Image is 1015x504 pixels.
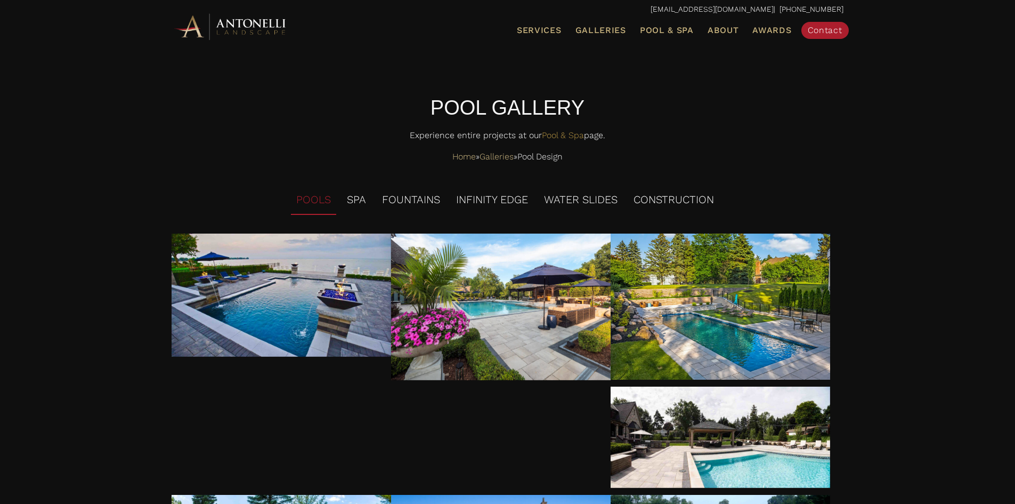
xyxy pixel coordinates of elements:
a: Services [513,23,566,37]
a: Contact [801,22,849,39]
li: INFINITY EDGE [451,186,533,215]
span: » » [452,149,563,165]
span: Contact [808,25,842,35]
img: Antonelli Horizontal Logo [172,12,289,41]
li: SPA [342,186,371,215]
span: Pool Design [517,149,563,165]
a: Galleries [571,23,630,37]
span: Services [517,26,562,35]
li: POOLS [291,186,336,215]
li: FOUNTAINS [377,186,445,215]
span: Awards [752,25,791,35]
span: Galleries [575,25,626,35]
h5: POOL GALLERY [172,94,843,122]
a: Pool & Spa [636,23,698,37]
a: Pool & Spa [542,130,584,140]
li: WATER SLIDES [539,186,623,215]
a: Awards [748,23,795,37]
li: CONSTRUCTION [628,186,719,215]
nav: Breadcrumbs [172,149,843,165]
p: Experience entire projects at our page. [172,127,843,149]
a: About [703,23,743,37]
a: [EMAIL_ADDRESS][DOMAIN_NAME] [651,5,774,13]
a: Galleries [480,149,514,165]
a: Home [452,149,476,165]
p: | [PHONE_NUMBER] [172,3,843,17]
span: About [708,26,739,35]
span: Pool & Spa [640,25,694,35]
